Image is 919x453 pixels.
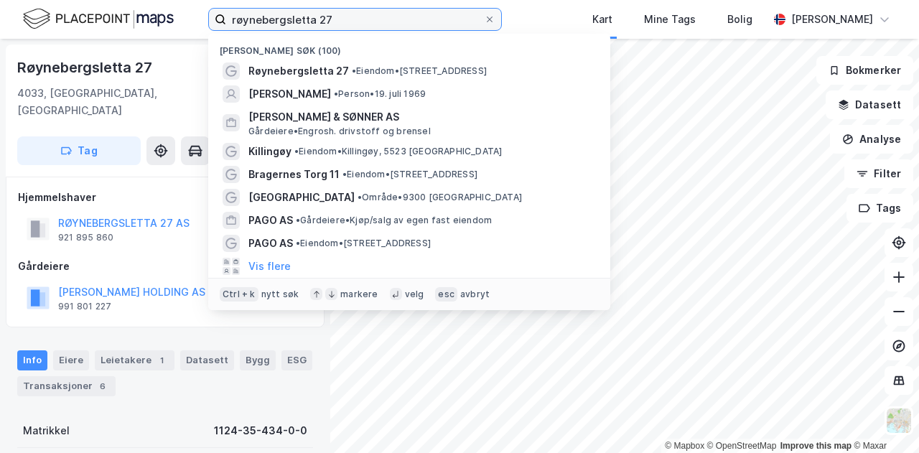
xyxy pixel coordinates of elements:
span: Eiendom • [STREET_ADDRESS] [342,169,477,180]
button: Bokmerker [816,56,913,85]
span: Eiendom • [STREET_ADDRESS] [296,238,431,249]
div: Røynebergsletta 27 [17,56,154,79]
span: [GEOGRAPHIC_DATA] [248,189,355,206]
div: Kart [592,11,612,28]
div: 921 895 860 [58,232,113,243]
span: Bragernes Torg 11 [248,166,340,183]
div: velg [405,289,424,300]
span: • [342,169,347,179]
span: Røynebergsletta 27 [248,62,349,80]
div: Bolig [727,11,752,28]
div: 1 [154,353,169,368]
span: • [334,88,338,99]
button: Tag [17,136,141,165]
div: Matrikkel [23,422,70,439]
div: avbryt [460,289,490,300]
button: Tags [846,194,913,223]
span: • [358,192,362,202]
div: 991 801 227 [58,301,111,312]
span: [PERSON_NAME] & SØNNER AS [248,108,593,126]
span: Område • 9300 [GEOGRAPHIC_DATA] [358,192,522,203]
span: • [294,146,299,157]
div: Leietakere [95,350,174,370]
div: Info [17,350,47,370]
div: 1124-35-434-0-0 [214,422,307,439]
div: markere [340,289,378,300]
span: Eiendom • [STREET_ADDRESS] [352,65,487,77]
button: Analyse [830,125,913,154]
span: Gårdeiere • Engrosh. drivstoff og brensel [248,126,431,137]
div: Mine Tags [644,11,696,28]
button: Filter [844,159,913,188]
a: Improve this map [780,441,852,451]
div: Eiere [53,350,89,370]
span: Killingøy [248,143,291,160]
span: Gårdeiere • Kjøp/salg av egen fast eiendom [296,215,492,226]
div: [PERSON_NAME] [791,11,873,28]
div: Gårdeiere [18,258,312,275]
iframe: Chat Widget [847,384,919,453]
span: Person • 19. juli 1969 [334,88,426,100]
div: Kontrollprogram for chat [847,384,919,453]
div: esc [435,287,457,302]
div: Bygg [240,350,276,370]
input: Søk på adresse, matrikkel, gårdeiere, leietakere eller personer [226,9,484,30]
div: [PERSON_NAME] søk (100) [208,34,610,60]
span: • [296,238,300,248]
a: Mapbox [665,441,704,451]
span: PAGO AS [248,212,293,229]
div: Transaksjoner [17,376,116,396]
button: Vis flere [248,258,291,275]
div: Ctrl + k [220,287,258,302]
span: • [352,65,356,76]
button: Datasett [826,90,913,119]
div: Hjemmelshaver [18,189,312,206]
div: 6 [95,379,110,393]
div: nytt søk [261,289,299,300]
img: logo.f888ab2527a4732fd821a326f86c7f29.svg [23,6,174,32]
span: PAGO AS [248,235,293,252]
span: Eiendom • Killingøy, 5523 [GEOGRAPHIC_DATA] [294,146,502,157]
a: OpenStreetMap [707,441,777,451]
span: [PERSON_NAME] [248,85,331,103]
div: ESG [281,350,312,370]
span: • [296,215,300,225]
div: Datasett [180,350,234,370]
div: 4033, [GEOGRAPHIC_DATA], [GEOGRAPHIC_DATA] [17,85,251,119]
